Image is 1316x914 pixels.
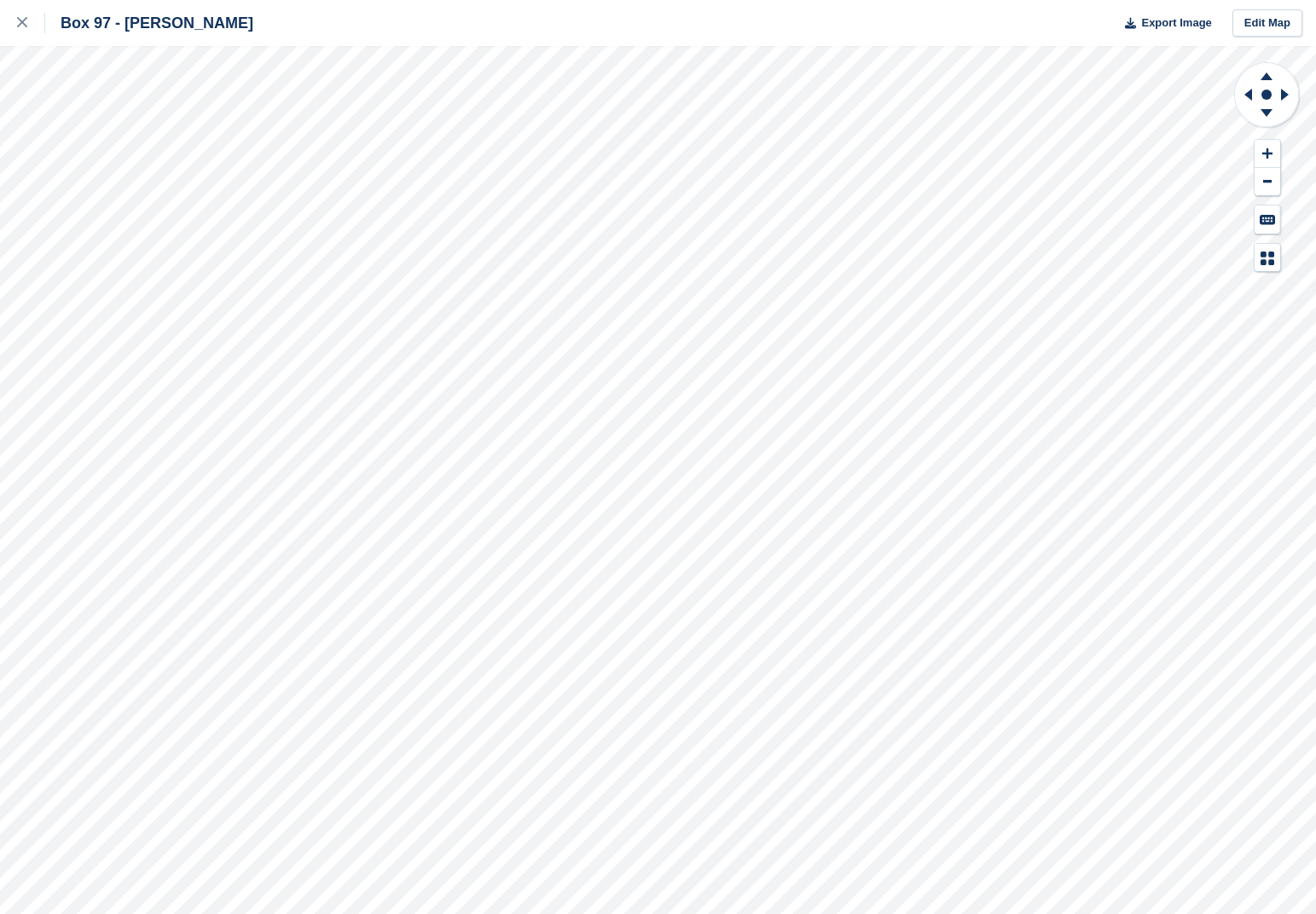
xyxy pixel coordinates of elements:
button: Keyboard Shortcuts [1255,205,1280,234]
button: Zoom In [1255,140,1280,168]
button: Map Legend [1255,244,1280,272]
a: Edit Map [1232,9,1302,38]
span: Export Image [1141,14,1211,32]
div: Box 97 - [PERSON_NAME] [45,13,253,33]
button: Export Image [1115,9,1212,38]
button: Zoom Out [1255,168,1280,196]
